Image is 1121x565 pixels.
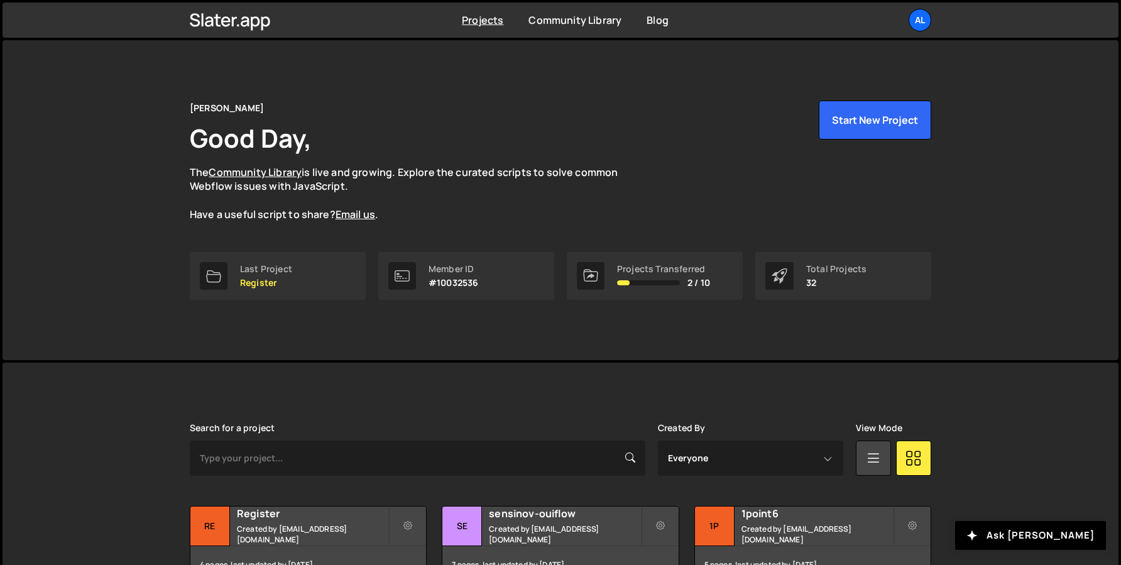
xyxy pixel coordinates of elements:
h2: sensinov-ouiflow [489,507,640,520]
div: Total Projects [806,264,867,274]
div: Projects Transferred [617,264,710,274]
small: Created by [EMAIL_ADDRESS][DOMAIN_NAME] [237,524,388,545]
p: #10032536 [429,278,478,288]
button: Start New Project [819,101,931,140]
div: Re [190,507,230,546]
div: se [442,507,482,546]
label: Created By [658,423,706,433]
div: [PERSON_NAME] [190,101,264,116]
a: Al [909,9,931,31]
h1: Good Day, [190,121,312,155]
span: 2 / 10 [687,278,710,288]
p: Register [240,278,292,288]
p: 32 [806,278,867,288]
h2: Register [237,507,388,520]
div: Last Project [240,264,292,274]
div: Member ID [429,264,478,274]
a: Blog [647,13,669,27]
a: Community Library [209,165,302,179]
div: 1p [695,507,735,546]
button: Ask [PERSON_NAME] [955,521,1106,550]
p: The is live and growing. Explore the curated scripts to solve common Webflow issues with JavaScri... [190,165,642,222]
small: Created by [EMAIL_ADDRESS][DOMAIN_NAME] [741,524,893,545]
a: Last Project Register [190,252,366,300]
a: Community Library [528,13,621,27]
a: Projects [462,13,503,27]
label: View Mode [856,423,902,433]
input: Type your project... [190,441,645,476]
label: Search for a project [190,423,275,433]
small: Created by [EMAIL_ADDRESS][DOMAIN_NAME] [489,524,640,545]
a: Email us [336,207,375,221]
h2: 1point6 [741,507,893,520]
